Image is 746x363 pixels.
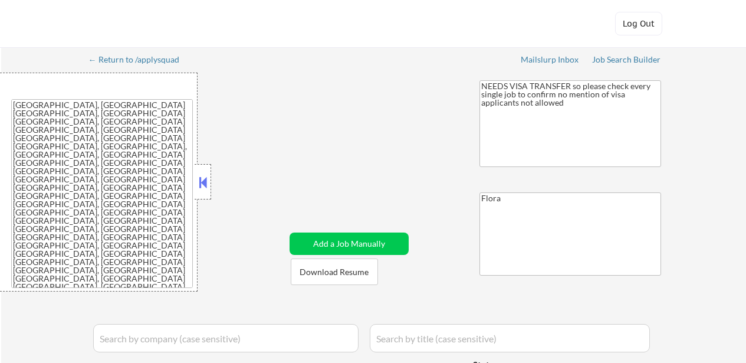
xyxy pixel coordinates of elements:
[521,55,580,64] div: Mailslurp Inbox
[615,12,662,35] button: Log Out
[291,259,378,285] button: Download Resume
[93,324,359,352] input: Search by company (case sensitive)
[290,233,409,255] button: Add a Job Manually
[592,55,661,67] a: Job Search Builder
[592,55,661,64] div: Job Search Builder
[88,55,190,67] a: ← Return to /applysquad
[88,55,190,64] div: ← Return to /applysquad
[370,324,650,352] input: Search by title (case sensitive)
[521,55,580,67] a: Mailslurp Inbox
